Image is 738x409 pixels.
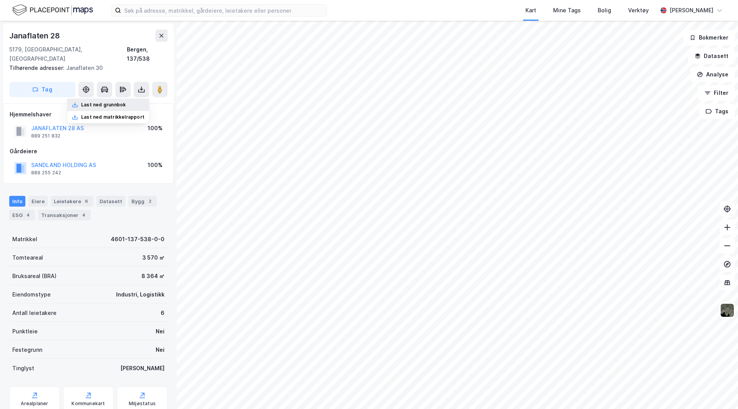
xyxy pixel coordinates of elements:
div: Hjemmelshaver [10,110,167,119]
div: Info [9,196,25,207]
div: Miljøstatus [129,401,156,407]
div: Mine Tags [553,6,581,15]
button: Datasett [688,48,735,64]
img: 9k= [720,303,735,318]
div: Last ned matrikkelrapport [81,114,145,120]
div: Industri, Logistikk [116,290,165,299]
div: Last ned grunnbok [81,102,126,108]
div: Nei [156,345,165,354]
div: Verktøy [628,6,649,15]
div: Kontrollprogram for chat [700,372,738,409]
div: Janaflaten 30 [9,63,161,73]
div: Tomteareal [12,253,43,262]
div: Transaksjoner [38,210,91,220]
div: 4601-137-538-0-0 [111,235,165,244]
div: Tinglyst [12,364,34,373]
div: Nei [156,327,165,336]
div: 3 570 ㎡ [142,253,165,262]
div: 5179, [GEOGRAPHIC_DATA], [GEOGRAPHIC_DATA] [9,45,127,63]
div: 100% [148,161,163,170]
div: Festegrunn [12,345,42,354]
button: Tags [699,104,735,119]
div: 889 251 832 [31,133,60,139]
div: Bergen, 137/538 [127,45,168,63]
div: Bolig [598,6,611,15]
div: Bygg [128,196,157,207]
div: Leietakere [51,196,93,207]
div: Datasett [96,196,125,207]
div: [PERSON_NAME] [670,6,713,15]
div: [PERSON_NAME] [120,364,165,373]
div: Arealplaner [21,401,48,407]
button: Filter [698,85,735,101]
div: 8 364 ㎡ [141,272,165,281]
iframe: Chat Widget [700,372,738,409]
img: logo.f888ab2527a4732fd821a326f86c7f29.svg [12,3,93,17]
div: Gårdeiere [10,147,167,156]
div: 6 [83,197,90,205]
div: Antall leietakere [12,308,57,318]
div: 889 255 242 [31,170,61,176]
div: Janaflaten 28 [9,30,61,42]
div: ESG [9,210,35,220]
div: Eiere [28,196,48,207]
div: Kommunekart [71,401,105,407]
div: Eiendomstype [12,290,51,299]
div: 6 [161,308,165,318]
div: 100% [148,124,163,133]
div: Bruksareal (BRA) [12,272,57,281]
input: Søk på adresse, matrikkel, gårdeiere, leietakere eller personer [121,5,326,16]
div: Kart [525,6,536,15]
div: 4 [80,211,88,219]
button: Tag [9,82,75,97]
span: Tilhørende adresser: [9,65,66,71]
div: Punktleie [12,327,38,336]
div: Matrikkel [12,235,37,244]
button: Analyse [690,67,735,82]
div: 2 [146,197,154,205]
div: 4 [24,211,32,219]
button: Bokmerker [683,30,735,45]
